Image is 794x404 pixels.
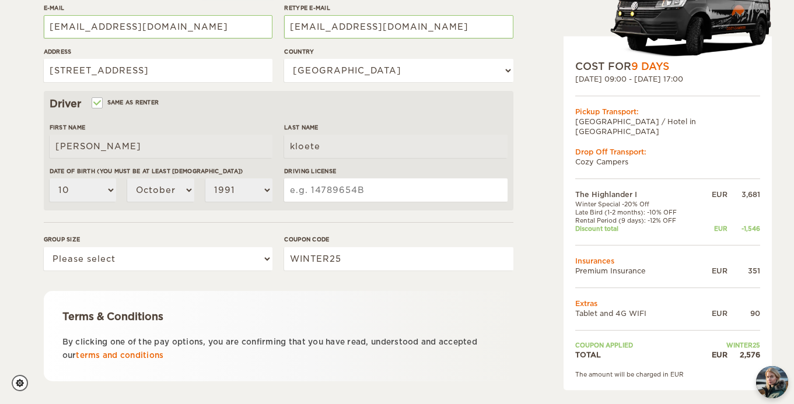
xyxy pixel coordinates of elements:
[50,167,272,175] label: Date of birth (You must be at least [DEMOGRAPHIC_DATA])
[575,147,760,157] div: Drop Off Transport:
[44,235,272,244] label: Group size
[44,15,272,38] input: e.g. example@example.com
[76,351,163,360] a: terms and conditions
[62,335,495,363] p: By clicking one of the pay options, you are confirming that you have read, understood and accepte...
[284,123,507,132] label: Last Name
[284,235,513,244] label: Coupon code
[62,310,495,324] div: Terms & Conditions
[575,225,701,233] td: Discount total
[727,266,760,276] div: 351
[700,341,760,349] td: WINTER25
[575,256,760,266] td: Insurances
[50,97,508,111] div: Driver
[756,366,788,398] img: Freyja at Cozy Campers
[575,157,760,167] td: Cozy Campers
[50,123,272,132] label: First Name
[284,15,513,38] input: e.g. example@example.com
[575,266,701,276] td: Premium Insurance
[575,350,701,360] td: TOTAL
[727,225,760,233] div: -1,546
[575,208,701,216] td: Late Bird (1-2 months): -10% OFF
[727,190,760,200] div: 3,681
[575,190,701,200] td: The Highlander I
[575,298,760,308] td: Extras
[575,308,701,318] td: Tablet and 4G WIFI
[700,308,727,318] div: EUR
[284,47,513,56] label: Country
[575,341,701,349] td: Coupon applied
[44,3,272,12] label: E-mail
[575,74,760,84] div: [DATE] 09:00 - [DATE] 17:00
[44,47,272,56] label: Address
[93,100,100,108] input: Same as renter
[575,370,760,378] div: The amount will be charged in EUR
[575,59,760,73] div: COST FOR
[700,350,727,360] div: EUR
[727,308,760,318] div: 90
[700,266,727,276] div: EUR
[284,167,507,175] label: Driving License
[575,200,701,208] td: Winter Special -20% Off
[12,375,36,391] a: Cookie settings
[284,178,507,202] input: e.g. 14789654B
[50,135,272,158] input: e.g. William
[727,350,760,360] div: 2,576
[284,3,513,12] label: Retype E-mail
[93,97,159,108] label: Same as renter
[756,366,788,398] button: chat-button
[44,59,272,82] input: e.g. Street, City, Zip Code
[700,190,727,200] div: EUR
[700,225,727,233] div: EUR
[575,107,760,117] div: Pickup Transport:
[284,135,507,158] input: e.g. Smith
[575,117,760,136] td: [GEOGRAPHIC_DATA] / Hotel in [GEOGRAPHIC_DATA]
[575,216,701,224] td: Rental Period (9 days): -12% OFF
[631,61,669,72] span: 9 Days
